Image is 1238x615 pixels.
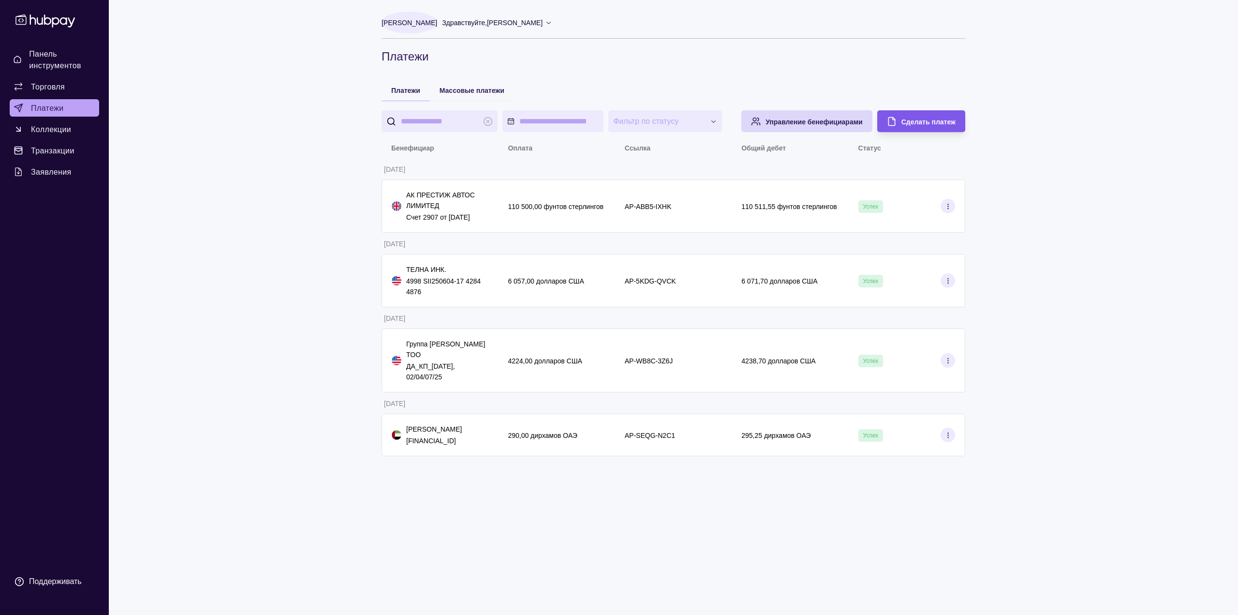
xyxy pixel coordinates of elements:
[508,277,584,285] font: 6 057,00 долларов США
[487,19,543,27] font: [PERSON_NAME]
[382,19,437,27] font: [PERSON_NAME]
[10,120,99,138] a: Коллекции
[406,362,455,381] font: ДА_КП_[DATE], 02/04/07/25
[901,118,956,126] font: Сделать платеж
[29,577,82,585] font: Поддерживать
[625,144,650,152] font: Ссылка
[741,277,817,285] font: 6 071,70 долларов США
[392,201,401,211] img: ГБ
[31,124,71,134] font: Коллекции
[766,118,862,126] font: Управление бенефициарами
[625,203,671,210] font: AP-ABB5-IXHK
[508,144,532,152] font: Оплата
[440,87,504,94] font: Массовые платежи
[10,142,99,159] a: Транзакции
[384,400,405,407] font: [DATE]
[406,213,470,221] font: Счет 2907 от [DATE]
[392,430,401,440] img: ае
[10,571,99,592] a: Поддерживать
[10,78,99,95] a: Торговля
[625,357,673,365] font: AP-WB8C-3Z6J
[382,49,428,63] font: Платежи
[31,146,74,155] font: Транзакции
[741,357,815,365] font: 4238,70 долларов США
[858,144,881,152] font: Статус
[10,99,99,117] a: Платежи
[31,82,65,91] font: Торговля
[508,357,582,365] font: 4224,00 долларов США
[741,110,872,132] button: Управление бенефициарами
[384,240,405,248] font: [DATE]
[863,203,879,210] font: Успех
[391,87,420,94] font: Платежи
[401,110,478,132] input: поиск
[384,165,405,173] font: [DATE]
[384,315,405,322] font: [DATE]
[508,432,577,439] font: 290,00 дирхамов ОАЭ
[625,432,675,439] font: AP-SEQG-N2C1
[863,432,879,439] font: Успех
[741,203,837,210] font: 110 511,55 фунтов стерлингов
[29,49,81,70] font: Панель инструментов
[741,432,811,439] font: 295,25 дирхамов ОАЭ
[442,19,487,27] font: Здравствуйте,
[392,356,401,365] img: нас
[406,425,462,433] font: [PERSON_NAME]
[406,340,485,359] font: Группа [PERSON_NAME] TOO
[863,358,879,364] font: Успех
[406,437,456,445] font: [FINANCIAL_ID]
[391,144,434,152] font: Бенефициар
[863,278,879,285] font: Успех
[10,45,99,74] a: Панель инструментов
[877,110,965,132] button: Сделать платеж
[31,167,72,177] font: Заявления
[741,144,786,152] font: Общий дебет
[406,191,475,210] font: АК ПРЕСТИЖ АВТОС ЛИМИТЕД
[10,163,99,180] a: Заявления
[508,203,604,210] font: 110 500,00 фунтов стерлингов
[406,277,481,296] font: 4998 SII250604-17 4284 4876
[625,277,676,285] font: AP-5KDG-QVCK
[31,103,64,113] font: Платежи
[406,266,446,273] font: ТЕЛНА ИНК.
[392,276,401,285] img: нас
